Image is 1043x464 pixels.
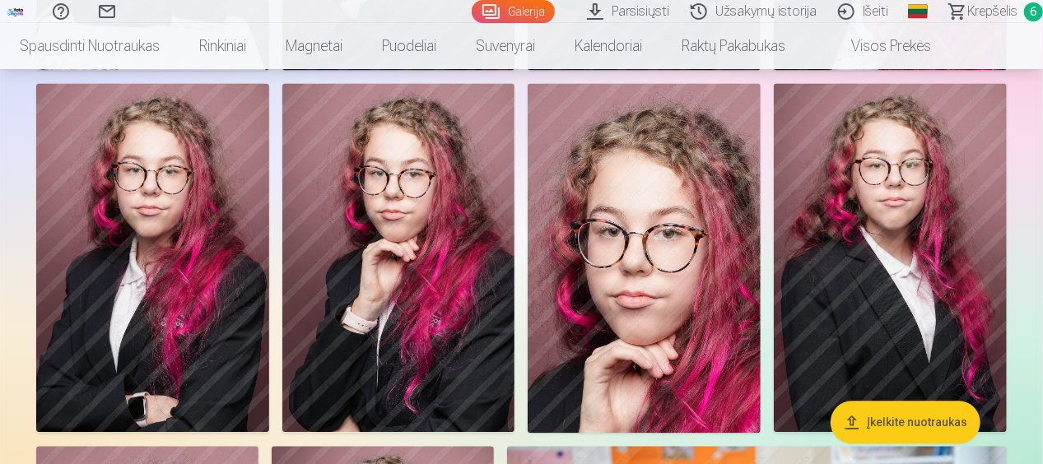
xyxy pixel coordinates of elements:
[1024,2,1043,21] span: 6
[179,23,266,69] a: Rinkiniai
[362,23,456,69] a: Puodeliai
[831,401,980,444] button: Įkelkite nuotraukas
[662,23,805,69] a: Raktų pakabukas
[266,23,362,69] a: Magnetai
[967,2,1017,21] span: Krepšelis
[805,23,951,69] a: Visos prekės
[7,7,25,16] img: /fa5
[456,23,555,69] a: Suvenyrai
[555,23,662,69] a: Kalendoriai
